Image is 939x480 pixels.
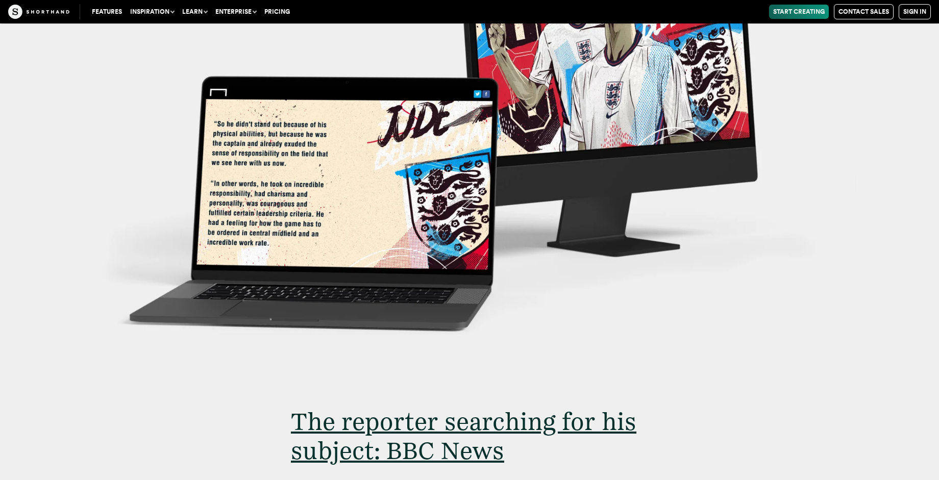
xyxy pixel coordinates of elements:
[126,5,178,19] button: Inspiration
[88,5,126,19] a: Features
[178,5,211,19] button: Learn
[260,5,294,19] a: Pricing
[291,407,636,466] a: The reporter searching for his subject: BBC News
[834,4,894,19] a: Contact Sales
[769,5,829,19] a: Start Creating
[899,4,931,19] a: Sign in
[8,5,69,19] img: The Craft
[211,5,260,19] button: Enterprise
